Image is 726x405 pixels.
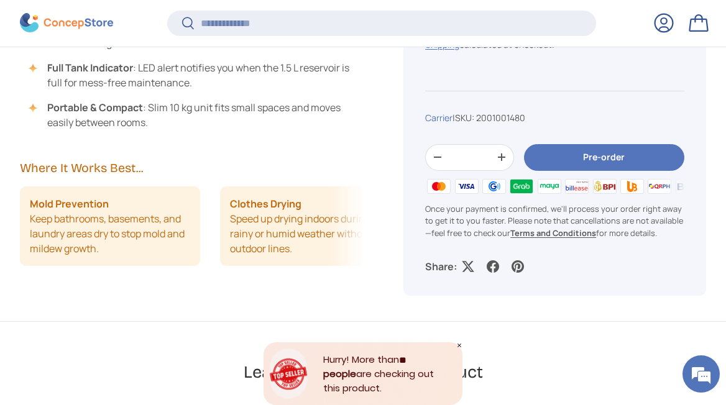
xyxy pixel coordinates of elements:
[453,112,525,124] span: |
[30,196,109,211] strong: Mold Prevention
[455,112,474,124] span: SKU:
[524,144,684,171] button: Pre-order
[32,60,364,90] li: : LED alert notifies you when the 1.5 L reservoir is full for mess-free maintenance.
[32,100,364,130] li: : Slim 10 kg unit fits small spaces and moves easily between rooms.
[425,259,457,274] p: Share:
[230,196,301,211] strong: Clothes Drying
[480,177,508,196] img: gcash
[425,39,459,50] a: Shipping
[244,362,483,384] h2: Learn more about this product
[220,186,400,266] li: Speed up drying indoors during rainy or humid weather without outdoor lines.
[6,271,237,315] textarea: Type your message and hit 'Enter'
[65,70,209,86] div: Chat with us now
[453,177,480,196] img: visa
[674,177,701,196] img: bdo
[20,186,200,266] li: Keep bathrooms, basements, and laundry areas dry to stop mold and mildew growth.
[510,227,596,238] a: Terms and Conditions
[47,61,133,75] strong: Full Tank Indicator
[425,177,453,196] img: master
[618,177,646,196] img: ubp
[47,101,143,114] strong: Portable & Compact
[646,177,673,196] img: qrph
[204,6,234,36] div: Minimize live chat window
[508,177,535,196] img: grabpay
[425,112,453,124] a: Carrier
[456,342,462,348] div: Close
[476,112,525,124] span: 2001001480
[72,122,172,248] span: We're online!
[20,160,364,176] h2: Where It Works Best...
[590,177,618,196] img: bpi
[20,14,113,33] img: ConcepStore
[536,177,563,196] img: maya
[425,203,684,239] p: Once your payment is confirmed, we'll process your order right away to get it to you faster. Plea...
[563,177,590,196] img: billease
